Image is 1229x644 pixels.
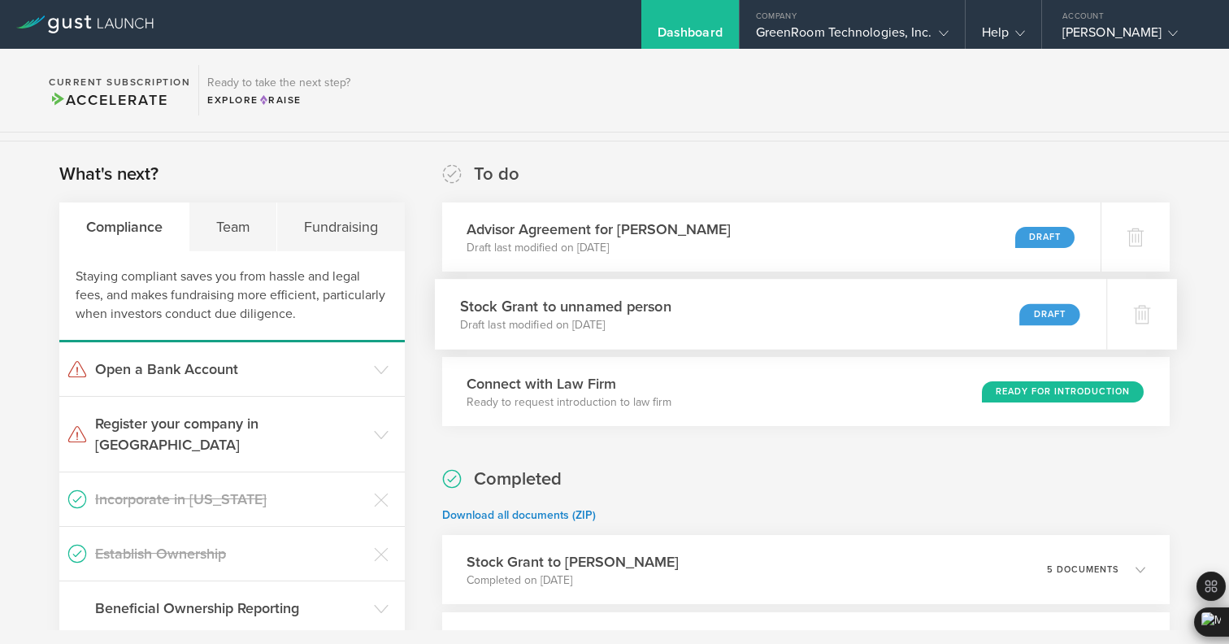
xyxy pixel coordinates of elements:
[95,543,366,564] h3: Establish Ownership
[459,317,671,333] p: Draft last modified on [DATE]
[474,163,519,186] h2: To do
[59,251,405,342] div: Staying compliant saves you from hassle and legal fees, and makes fundraising more efficient, par...
[442,357,1170,426] div: Connect with Law FirmReady to request introduction to law firmReady for Introduction
[474,468,562,491] h2: Completed
[277,202,404,251] div: Fundraising
[467,373,671,394] h3: Connect with Law Firm
[435,279,1107,350] div: Stock Grant to unnamed personDraft last modified on [DATE]Draft
[1015,227,1075,248] div: Draft
[95,359,366,380] h3: Open a Bank Account
[59,163,159,186] h2: What's next?
[1047,565,1119,574] p: 5 documents
[467,219,731,240] h3: Advisor Agreement for [PERSON_NAME]
[207,93,350,107] div: Explore
[95,598,366,619] h3: Beneficial Ownership Reporting
[198,65,358,115] div: Ready to take the next step?ExploreRaise
[467,551,679,572] h3: Stock Grant to [PERSON_NAME]
[442,508,596,522] a: Download all documents (ZIP)
[189,202,277,251] div: Team
[258,94,302,106] span: Raise
[982,24,1025,49] div: Help
[658,24,723,49] div: Dashboard
[467,394,671,411] p: Ready to request introduction to law firm
[982,381,1144,402] div: Ready for Introduction
[442,202,1101,272] div: Advisor Agreement for [PERSON_NAME]Draft last modified on [DATE]Draft
[467,240,731,256] p: Draft last modified on [DATE]
[467,572,679,589] p: Completed on [DATE]
[459,295,671,317] h3: Stock Grant to unnamed person
[49,91,167,109] span: Accelerate
[95,413,366,455] h3: Register your company in [GEOGRAPHIC_DATA]
[207,77,350,89] h3: Ready to take the next step?
[59,202,189,251] div: Compliance
[1062,24,1201,49] div: [PERSON_NAME]
[95,489,366,510] h3: Incorporate in [US_STATE]
[49,77,190,87] h2: Current Subscription
[756,24,949,49] div: GreenRoom Technologies, Inc.
[1019,303,1079,325] div: Draft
